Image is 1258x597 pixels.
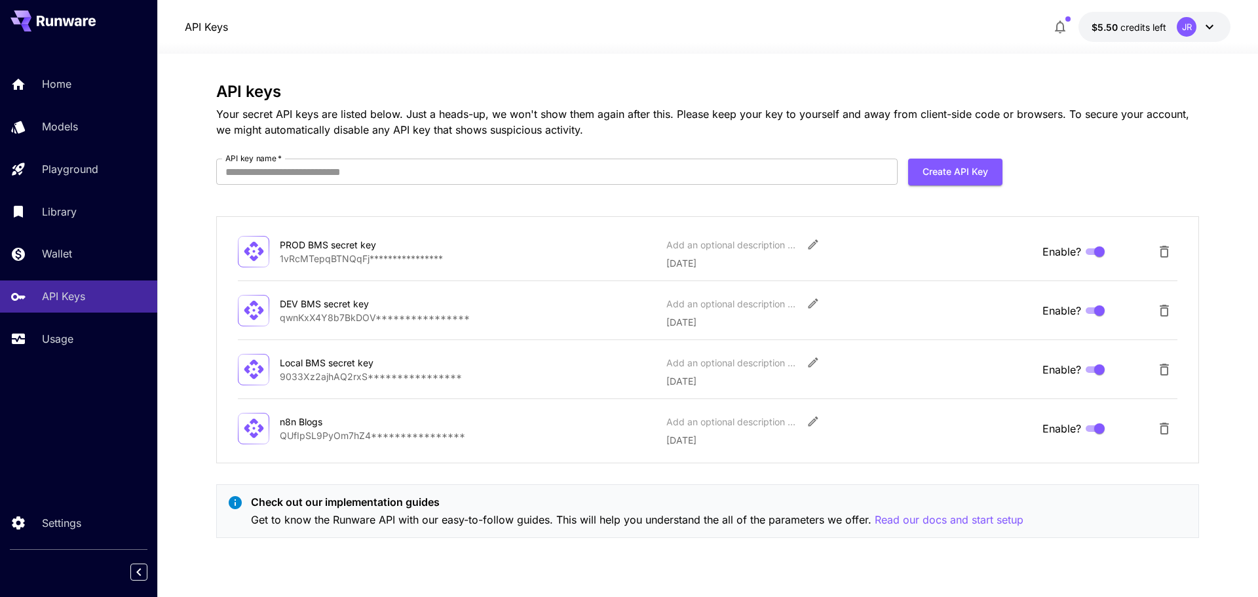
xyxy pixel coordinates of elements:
[280,356,411,370] div: Local BMS secret key
[42,76,71,92] p: Home
[140,560,157,584] div: Collapse sidebar
[666,238,797,252] div: Add an optional description or comment
[1042,303,1081,318] span: Enable?
[1092,22,1120,33] span: $5.50
[1042,421,1081,436] span: Enable?
[801,292,825,315] button: Edit
[280,297,411,311] div: DEV BMS secret key
[225,153,282,164] label: API key name
[666,256,1032,270] p: [DATE]
[42,204,77,220] p: Library
[42,288,85,304] p: API Keys
[666,297,797,311] div: Add an optional description or comment
[1042,362,1081,377] span: Enable?
[42,161,98,177] p: Playground
[280,415,411,429] div: n8n Blogs
[1120,22,1166,33] span: credits left
[666,374,1032,388] p: [DATE]
[1092,20,1166,34] div: $5.49878
[801,351,825,374] button: Edit
[1151,298,1177,324] button: Delete API Key
[185,19,228,35] nav: breadcrumb
[666,356,797,370] div: Add an optional description or comment
[216,106,1199,138] p: Your secret API keys are listed below. Just a heads-up, we won't show them again after this. Plea...
[185,19,228,35] a: API Keys
[801,233,825,256] button: Edit
[130,564,147,581] button: Collapse sidebar
[666,415,797,429] div: Add an optional description or comment
[1151,356,1177,383] button: Delete API Key
[1078,12,1230,42] button: $5.49878JR
[280,238,411,252] div: PROD BMS secret key
[875,512,1023,528] button: Read our docs and start setup
[42,331,73,347] p: Usage
[1151,239,1177,265] button: Delete API Key
[908,159,1002,185] button: Create API Key
[666,315,1032,329] p: [DATE]
[216,83,1199,101] h3: API keys
[251,494,1023,510] p: Check out our implementation guides
[1042,244,1081,260] span: Enable?
[42,246,72,261] p: Wallet
[666,433,1032,447] p: [DATE]
[1151,415,1177,442] button: Delete API Key
[42,515,81,531] p: Settings
[1177,17,1196,37] div: JR
[42,119,78,134] p: Models
[801,410,825,433] button: Edit
[251,512,1023,528] p: Get to know the Runware API with our easy-to-follow guides. This will help you understand the all...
